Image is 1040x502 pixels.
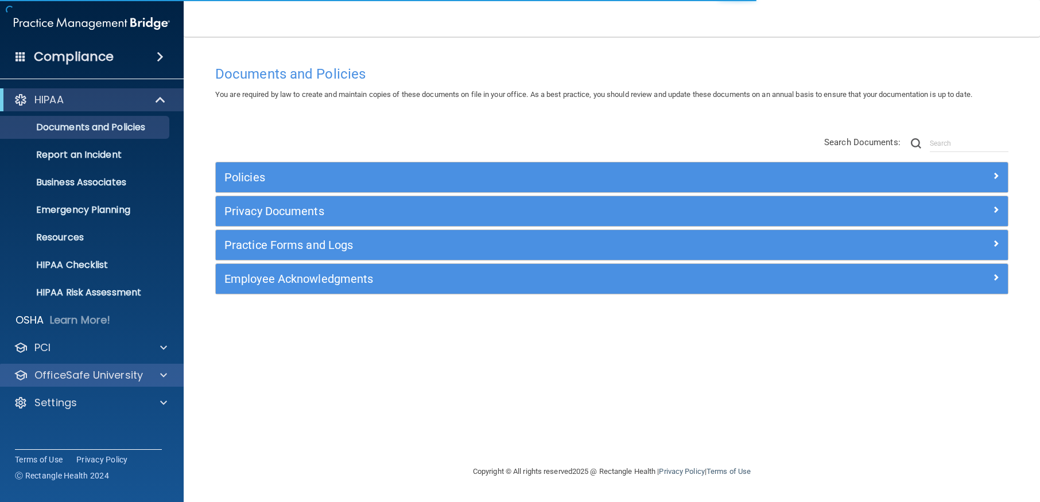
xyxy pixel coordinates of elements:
[34,368,143,382] p: OfficeSafe University
[224,270,999,288] a: Employee Acknowledgments
[14,341,167,355] a: PCI
[7,149,164,161] p: Report an Incident
[707,467,751,476] a: Terms of Use
[76,454,128,465] a: Privacy Policy
[911,138,921,149] img: ic-search.3b580494.png
[14,368,167,382] a: OfficeSafe University
[15,470,109,481] span: Ⓒ Rectangle Health 2024
[824,137,901,147] span: Search Documents:
[224,205,801,217] h5: Privacy Documents
[930,135,1008,152] input: Search
[215,67,1008,81] h4: Documents and Policies
[7,177,164,188] p: Business Associates
[34,396,77,410] p: Settings
[215,90,972,99] span: You are required by law to create and maintain copies of these documents on file in your office. ...
[224,239,801,251] h5: Practice Forms and Logs
[659,467,704,476] a: Privacy Policy
[15,454,63,465] a: Terms of Use
[224,273,801,285] h5: Employee Acknowledgments
[224,202,999,220] a: Privacy Documents
[7,204,164,216] p: Emergency Planning
[34,341,51,355] p: PCI
[14,93,166,107] a: HIPAA
[15,313,44,327] p: OSHA
[50,313,111,327] p: Learn More!
[7,232,164,243] p: Resources
[7,259,164,271] p: HIPAA Checklist
[14,12,170,35] img: PMB logo
[34,49,114,65] h4: Compliance
[34,93,64,107] p: HIPAA
[14,396,167,410] a: Settings
[224,171,801,184] h5: Policies
[224,168,999,186] a: Policies
[224,236,999,254] a: Practice Forms and Logs
[7,287,164,298] p: HIPAA Risk Assessment
[402,453,821,490] div: Copyright © All rights reserved 2025 @ Rectangle Health | |
[7,122,164,133] p: Documents and Policies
